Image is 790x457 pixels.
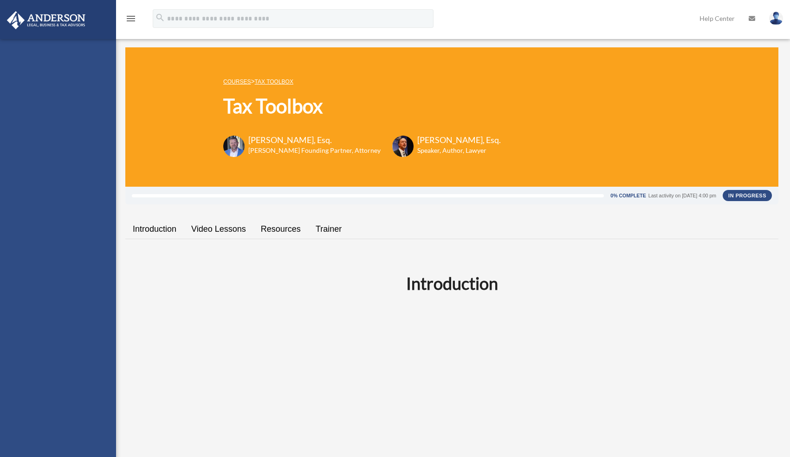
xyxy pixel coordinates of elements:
div: 0% Complete [610,193,646,198]
h1: Tax Toolbox [223,92,501,120]
h6: Speaker, Author, Lawyer [417,146,489,155]
a: menu [125,16,136,24]
a: Video Lessons [184,216,253,242]
a: Trainer [308,216,349,242]
img: User Pic [769,12,783,25]
img: Toby-circle-head.png [223,136,245,157]
a: Resources [253,216,308,242]
i: search [155,13,165,23]
h6: [PERSON_NAME] Founding Partner, Attorney [248,146,381,155]
a: COURSES [223,78,251,85]
i: menu [125,13,136,24]
h3: [PERSON_NAME], Esq. [417,134,501,146]
div: Last activity on [DATE] 4:00 pm [648,193,716,198]
h3: [PERSON_NAME], Esq. [248,134,381,146]
a: Introduction [125,216,184,242]
img: Anderson Advisors Platinum Portal [4,11,88,29]
h2: Introduction [131,272,773,295]
img: Scott-Estill-Headshot.png [392,136,414,157]
p: > [223,76,501,87]
a: Tax Toolbox [255,78,293,85]
div: In Progress [723,190,772,201]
